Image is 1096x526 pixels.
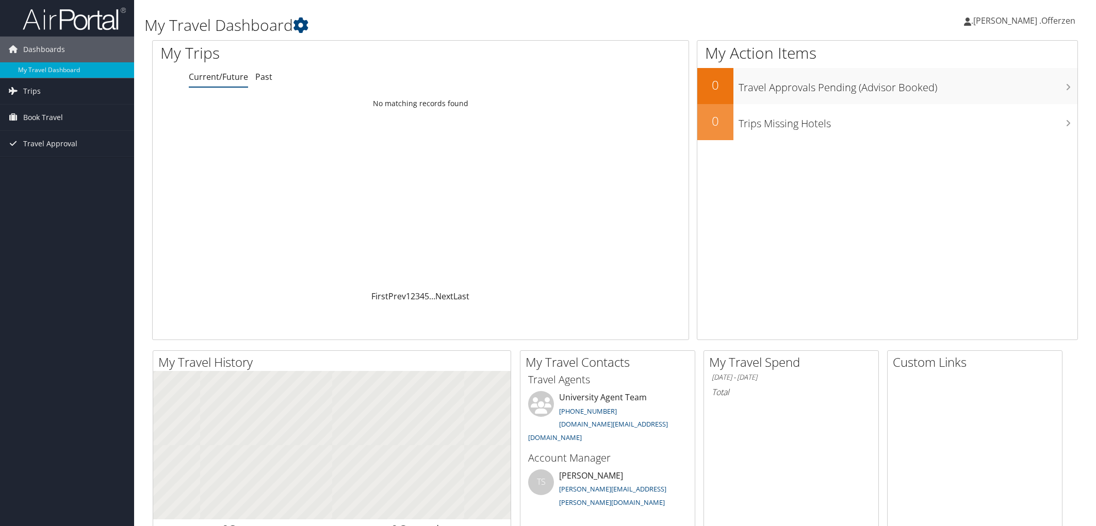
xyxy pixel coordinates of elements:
a: Past [255,71,272,82]
h2: Custom Links [893,353,1062,371]
h2: My Travel Spend [709,353,878,371]
a: [PHONE_NUMBER] [559,406,617,416]
a: Last [453,291,469,302]
span: Book Travel [23,105,63,130]
h2: 0 [697,112,733,130]
a: Prev [388,291,406,302]
h3: Account Manager [528,451,687,465]
h1: My Trips [160,42,457,64]
h3: Travel Agents [528,372,687,387]
div: TS [528,469,554,495]
a: 2 [411,291,415,302]
a: Next [435,291,453,302]
a: Current/Future [189,71,248,82]
a: [PERSON_NAME][EMAIL_ADDRESS][PERSON_NAME][DOMAIN_NAME] [559,484,666,507]
h2: 0 [697,76,733,94]
h3: Travel Approvals Pending (Advisor Booked) [739,75,1077,95]
h1: My Action Items [697,42,1077,64]
h2: My Travel History [158,353,511,371]
li: University Agent Team [523,391,692,446]
a: 4 [420,291,424,302]
h1: My Travel Dashboard [144,14,772,36]
h6: Total [712,386,871,398]
li: [PERSON_NAME] [523,469,692,512]
a: [DOMAIN_NAME][EMAIL_ADDRESS][DOMAIN_NAME] [528,419,668,442]
span: Dashboards [23,37,65,62]
h6: [DATE] - [DATE] [712,372,871,382]
h3: Trips Missing Hotels [739,111,1077,131]
a: 1 [406,291,411,302]
a: .[PERSON_NAME] .Offerzen [964,5,1086,36]
a: First [371,291,388,302]
span: .[PERSON_NAME] .Offerzen [971,15,1075,26]
span: Travel Approval [23,131,77,157]
h2: My Travel Contacts [526,353,695,371]
a: 3 [415,291,420,302]
span: … [429,291,435,302]
span: Trips [23,78,41,104]
a: 0Travel Approvals Pending (Advisor Booked) [697,68,1077,104]
td: No matching records found [153,94,689,113]
img: airportal-logo.png [23,7,126,31]
a: 5 [424,291,429,302]
a: 0Trips Missing Hotels [697,104,1077,140]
